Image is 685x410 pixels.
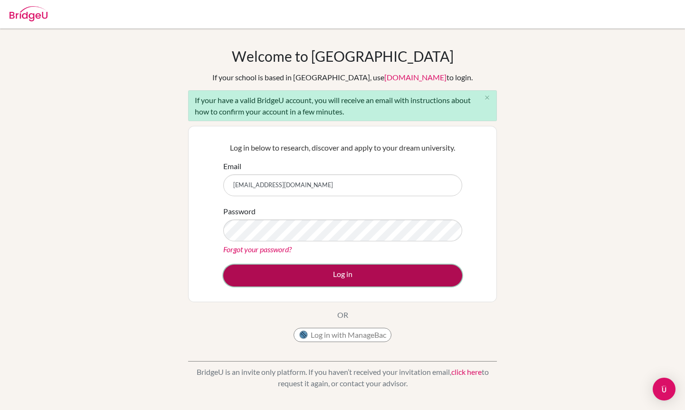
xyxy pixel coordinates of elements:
p: Log in below to research, discover and apply to your dream university. [223,142,462,153]
div: If your school is based in [GEOGRAPHIC_DATA], use to login. [212,72,473,83]
img: Bridge-U [10,6,48,21]
div: If your have a valid BridgeU account, you will receive an email with instructions about how to co... [188,90,497,121]
i: close [484,94,491,101]
h1: Welcome to [GEOGRAPHIC_DATA] [232,48,454,65]
button: Close [477,91,496,105]
a: click here [451,367,482,376]
p: OR [337,309,348,321]
div: Open Intercom Messenger [653,378,675,400]
button: Log in with ManageBac [294,328,391,342]
a: [DOMAIN_NAME] [384,73,447,82]
p: BridgeU is an invite only platform. If you haven’t received your invitation email, to request it ... [188,366,497,389]
label: Email [223,161,241,172]
button: Log in [223,265,462,286]
a: Forgot your password? [223,245,292,254]
label: Password [223,206,256,217]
